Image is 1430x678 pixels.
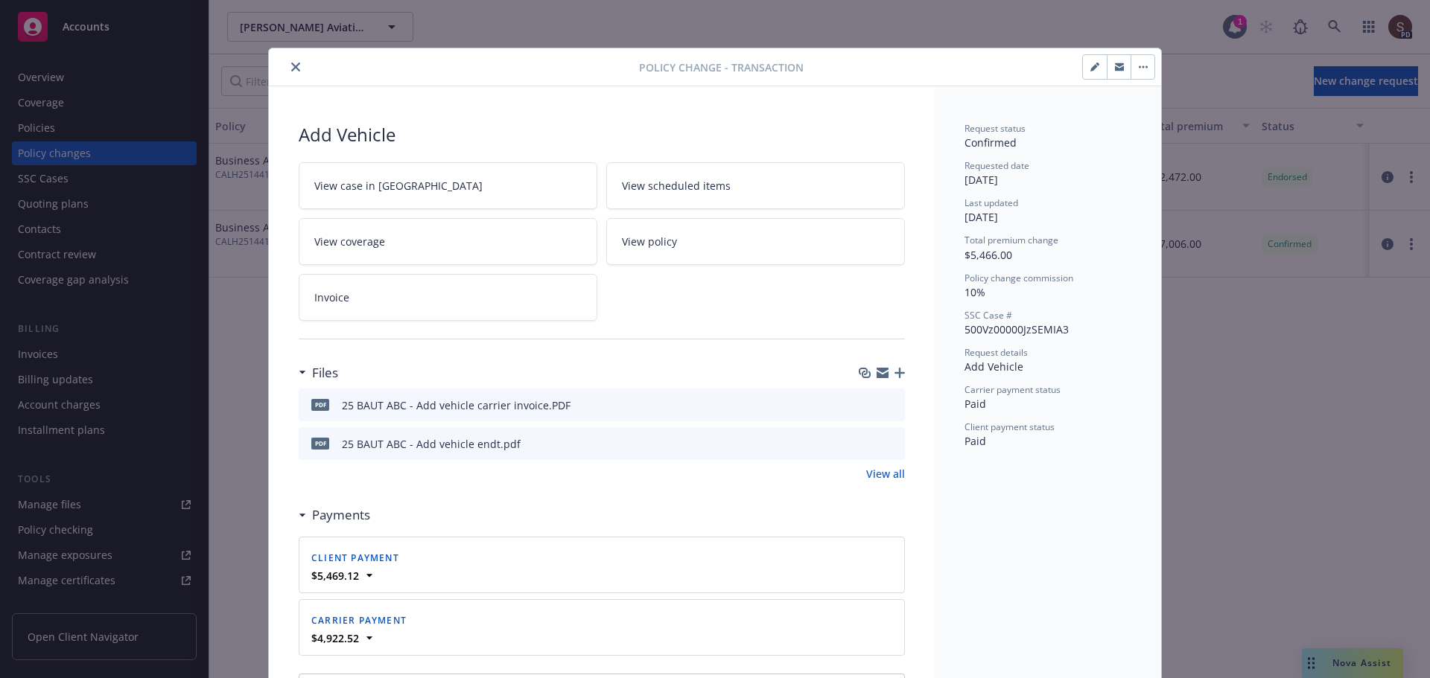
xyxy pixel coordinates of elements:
[965,285,985,299] span: 10%
[965,234,1058,246] span: Total premium change
[311,569,359,583] strong: $5,469.12
[606,162,905,209] a: View scheduled items
[965,272,1073,284] span: Policy change commission
[311,438,329,449] span: pdf
[299,162,597,209] a: View case in [GEOGRAPHIC_DATA]
[299,363,338,383] div: Files
[299,274,597,321] a: Invoice
[299,505,370,525] div: Payments
[311,614,407,627] span: Carrier payment
[299,218,597,265] a: View coverage
[639,60,804,75] span: Policy change - Transaction
[965,322,1069,336] span: 500Vz00000JzSEMIA3
[965,359,1023,374] span: Add Vehicle
[965,210,998,224] span: [DATE]
[965,309,1012,322] span: SSC Case #
[312,505,370,525] h3: Payments
[311,631,359,645] strong: $4,922.52
[342,397,571,413] div: 25 BAUT ABC - Add vehicle carrier invoice.PDF
[965,420,1055,433] span: Client payment status
[965,346,1028,359] span: Request details
[622,234,677,249] span: View policy
[622,178,731,194] span: View scheduled items
[965,434,986,448] span: Paid
[886,436,899,452] button: preview file
[287,58,305,76] button: close
[965,383,1061,396] span: Carrier payment status
[886,397,899,413] button: preview file
[606,218,905,265] a: View policy
[965,159,1029,172] span: Requested date
[866,466,905,482] a: View all
[862,397,874,413] button: download file
[311,551,399,564] span: Client payment
[965,397,986,411] span: Paid
[965,196,1018,209] span: Last updated
[314,290,349,305] span: Invoice
[965,122,1026,135] span: Request status
[965,173,998,187] span: [DATE]
[314,178,483,194] span: View case in [GEOGRAPHIC_DATA]
[314,234,385,249] span: View coverage
[965,248,1012,262] span: $5,466.00
[965,135,1017,150] span: Confirmed
[311,399,329,410] span: PDF
[299,122,905,147] div: Add Vehicle
[342,436,521,452] div: 25 BAUT ABC - Add vehicle endt.pdf
[862,436,874,452] button: download file
[312,363,338,383] h3: Files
